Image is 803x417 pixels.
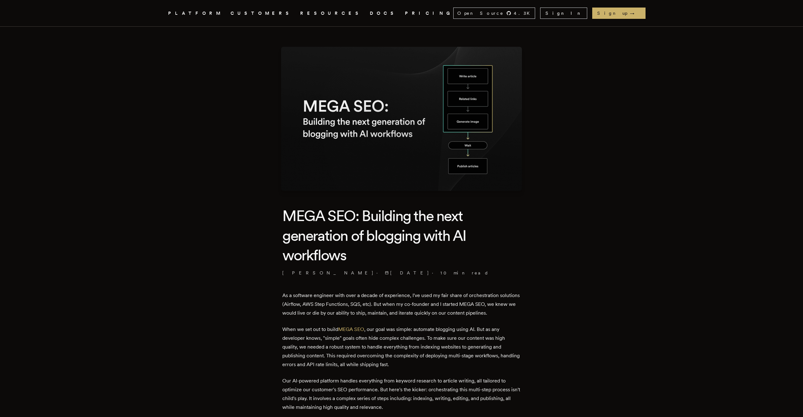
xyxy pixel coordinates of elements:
[300,9,362,17] button: RESOURCES
[540,8,587,19] a: Sign In
[592,8,646,19] a: Sign up
[385,270,429,276] span: [DATE]
[630,10,641,16] span: →
[231,9,293,17] a: CUSTOMERS
[281,47,522,191] img: Featured image for MEGA SEO: Building the next generation of blogging with AI workflows blog post
[282,206,521,265] h1: MEGA SEO: Building the next generation of blogging with AI workflows
[514,10,534,16] span: 4.3 K
[282,270,521,276] p: · ·
[282,270,374,276] a: [PERSON_NAME]
[282,325,521,369] p: When we set out to build , our goal was simple: automate blogging using AI. But as any developer ...
[457,10,504,16] span: Open Source
[282,291,521,317] p: As a software engineer with over a decade of experience, I've used my fair share of orchestration...
[338,326,364,332] a: MEGA SEO
[440,270,489,276] span: 10 min read
[370,9,397,17] a: DOCS
[168,9,223,17] button: PLATFORM
[405,9,453,17] a: PRICING
[282,376,521,412] p: Our AI-powered platform handles everything from keyword research to article writing, all tailored...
